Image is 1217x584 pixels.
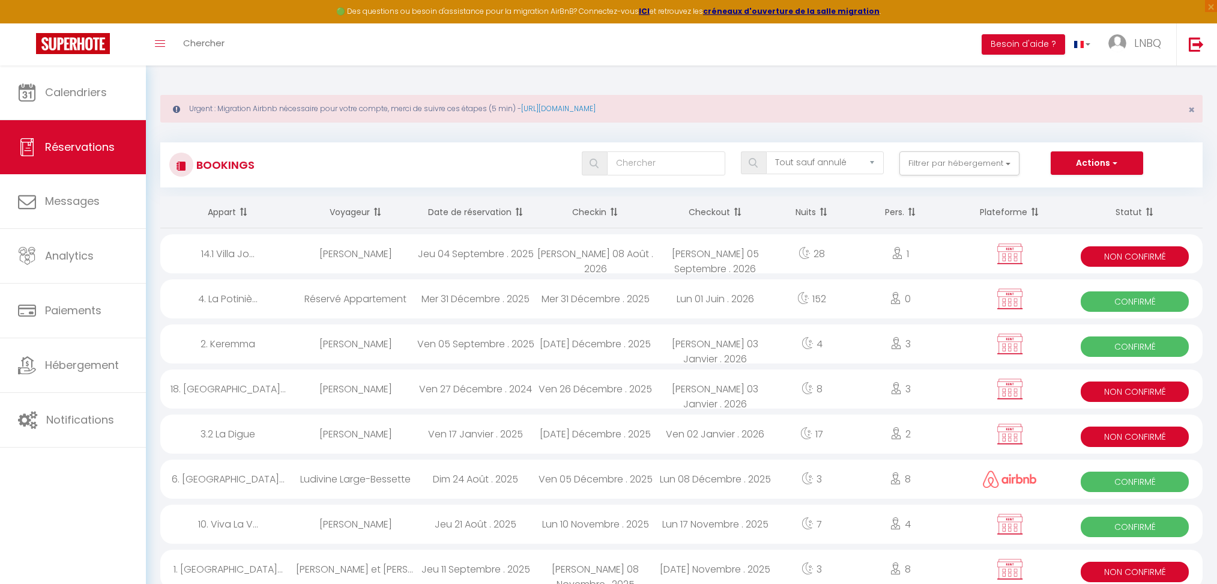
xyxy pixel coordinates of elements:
a: créneaux d'ouverture de la salle migration [703,6,880,16]
span: Messages [45,193,100,208]
button: Actions [1051,151,1143,175]
span: Analytics [45,248,94,263]
a: [URL][DOMAIN_NAME] [521,103,596,114]
h3: Bookings [193,151,255,178]
button: Filtrer par hébergement [899,151,1019,175]
span: Paiements [45,303,101,318]
a: Chercher [174,23,234,65]
span: Réservations [45,139,115,154]
th: Sort by rentals [160,196,296,228]
span: Calendriers [45,85,107,100]
img: ... [1108,34,1126,52]
img: Super Booking [36,33,110,54]
th: Sort by booking date [415,196,536,228]
a: ICI [639,6,650,16]
span: × [1188,102,1195,117]
th: Sort by channel [952,196,1067,228]
button: Close [1188,105,1195,115]
iframe: Chat [1166,530,1208,575]
span: Hébergement [45,357,119,373]
th: Sort by checkout [656,196,776,228]
th: Sort by status [1067,196,1203,228]
th: Sort by guest [296,196,416,228]
th: Sort by checkin [536,196,656,228]
th: Sort by nights [775,196,848,228]
span: Notifications [46,412,114,427]
button: Besoin d'aide ? [982,34,1065,55]
img: logout [1189,37,1204,52]
span: LNBQ [1134,35,1161,50]
a: ... LNBQ [1099,23,1176,65]
th: Sort by people [848,196,953,228]
input: Chercher [607,151,725,175]
span: Chercher [183,37,225,49]
div: Urgent : Migration Airbnb nécessaire pour votre compte, merci de suivre ces étapes (5 min) - [160,95,1203,123]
